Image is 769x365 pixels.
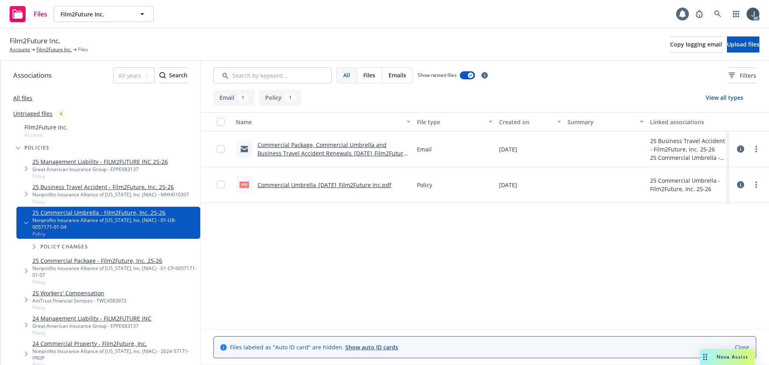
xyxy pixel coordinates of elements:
a: Files [6,3,50,25]
span: Files [34,11,47,17]
span: Filters [740,71,756,80]
input: Search by keyword... [213,67,332,83]
span: Film2Future Inc. [10,36,60,46]
button: Upload files [727,36,759,52]
button: Policy [259,90,302,106]
a: Commercial Package, Commercial Umbrella and Business Travel Accident Renewals_[DATE]_Film2Future ... [258,141,407,165]
div: File type [417,118,484,126]
div: Nonprofits Insurance Alliance of [US_STATE], Inc. (NIAC) - 2024-57171-PROP [32,348,197,361]
button: Copy logging email [670,36,722,52]
div: Name [236,118,402,126]
a: Report a Bug [691,6,707,22]
span: Upload files [727,40,759,48]
button: Name [233,112,414,131]
a: Film2Future Inc. [36,46,72,53]
button: File type [414,112,496,131]
div: Nonprofits Insurance Alliance of [US_STATE], Inc. (NIAC) - MHH010307 [32,191,189,198]
span: Policy [32,230,197,237]
a: Search [710,6,726,22]
span: Policies [24,145,50,150]
a: 25 Business Travel Accident - Film2Future, Inc. 25-26 [32,183,189,191]
a: Accounts [10,46,30,53]
div: Drag to move [700,349,710,365]
div: AmTrust Financial Services - TWC4583972 [32,297,127,304]
div: Great American Insurance Group - EPPE683137 [32,323,151,329]
a: Commercial Umbrella_[DATE]_Film2Future Inc.pdf [258,181,391,189]
div: 25 Commercial Umbrella - Film2Future, Inc. 25-26 [650,153,726,162]
span: Associations [13,70,52,81]
div: Search [159,68,187,83]
div: 1 [285,93,296,102]
a: 25 Management Liability - FILM2FUTURE INC 25-26 [32,157,168,166]
input: Select all [217,118,225,126]
div: Created on [499,118,552,126]
a: more [751,180,761,190]
span: Policy [32,278,197,285]
img: photo [747,8,759,20]
span: All [343,71,350,79]
button: SearchSearch [159,67,187,83]
span: Nova Assist [717,353,748,360]
a: Close [735,343,749,351]
span: Account [24,131,68,138]
div: Linked associations [650,118,726,126]
span: Policy [32,198,189,205]
span: Filters [729,71,756,80]
span: Emails [389,71,406,79]
input: Toggle Row Selected [217,181,225,189]
a: more [751,144,761,154]
span: Copy logging email [670,40,722,48]
span: [DATE] [499,145,517,153]
a: Switch app [728,6,744,22]
svg: Search [159,72,166,79]
span: Film2Future Inc. [24,123,68,131]
a: Show auto ID cards [345,343,398,351]
div: 25 Commercial Umbrella - Film2Future, Inc. 25-26 [650,176,726,193]
div: Nonprofits Insurance Alliance of [US_STATE], Inc. (NIAC) - 01-UB-0057171-01-04 [32,217,197,230]
button: Summary [564,112,646,131]
span: Film2Future Inc. [60,10,130,18]
div: Great American Insurance Group - EPPE683137 [32,166,168,173]
a: 24 Commercial Property - Film2Future, Inc. [32,339,197,348]
a: 24 Management Liability - FILM2FUTURE INC [32,314,151,323]
button: Linked associations [647,112,729,131]
div: 1 [238,93,248,102]
span: Files [363,71,375,79]
span: Policy [32,329,151,336]
span: Policy [32,304,127,311]
div: 25 Business Travel Accident - Film2Future, Inc. 25-26 [650,137,726,153]
span: Policy [32,173,168,179]
a: 25 Commercial Umbrella - Film2Future, Inc. 25-26 [32,208,197,217]
button: Filters [729,67,756,83]
button: Film2Future Inc. [54,6,154,22]
div: 4 [56,109,66,118]
a: Untriaged files [13,109,52,118]
button: Created on [496,112,564,131]
span: Email [417,145,432,153]
a: 25 Commercial Package - Film2Future, Inc. 25-26 [32,256,197,265]
span: Policy [417,181,432,189]
a: All files [13,94,32,102]
span: [DATE] [499,181,517,189]
input: Toggle Row Selected [217,145,225,153]
span: Policy changes [40,244,88,249]
div: Summary [568,118,634,126]
span: Files [78,46,88,53]
button: Nova Assist [700,349,755,365]
span: Files labeled as "Auto ID card" are hidden. [230,343,398,351]
a: 25 Workers' Compensation [32,289,127,297]
span: pdf [240,181,249,188]
span: Show nested files [418,72,457,79]
div: Nonprofits Insurance Alliance of [US_STATE], Inc. (NIAC) - 01-CP-0057171-01-07 [32,265,197,278]
button: Email [213,90,254,106]
button: View all types [693,90,756,106]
